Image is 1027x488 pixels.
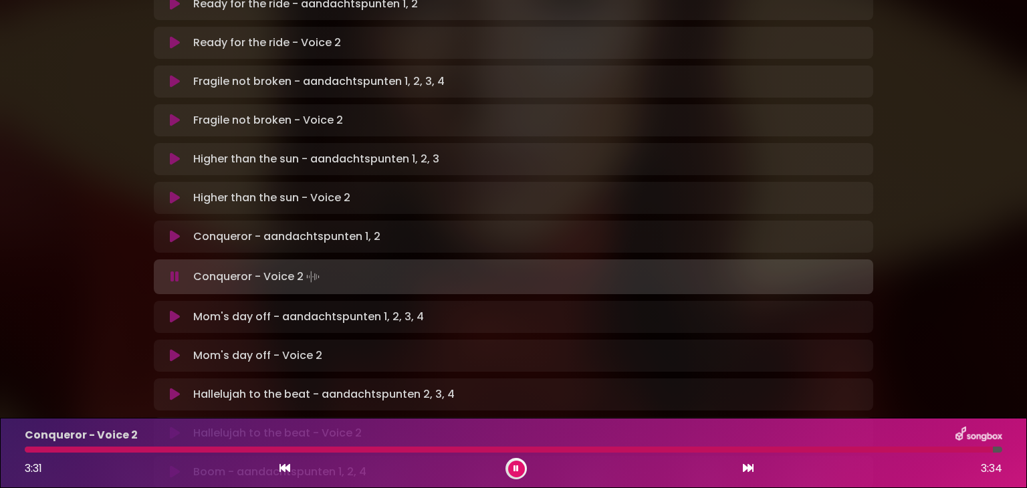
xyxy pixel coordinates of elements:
[193,267,322,286] p: Conqueror - Voice 2
[25,427,138,443] p: Conqueror - Voice 2
[193,309,424,325] p: Mom's day off - aandachtspunten 1, 2, 3, 4
[25,461,42,476] span: 3:31
[193,190,350,206] p: Higher than the sun - Voice 2
[981,461,1002,477] span: 3:34
[193,348,322,364] p: Mom's day off - Voice 2
[955,426,1002,444] img: songbox-logo-white.png
[304,267,322,286] img: waveform4.gif
[193,151,439,167] p: Higher than the sun - aandachtspunten 1, 2, 3
[193,386,455,402] p: Hallelujah to the beat - aandachtspunten 2, 3, 4
[193,35,341,51] p: Ready for the ride - Voice 2
[193,74,445,90] p: Fragile not broken - aandachtspunten 1, 2, 3, 4
[193,112,343,128] p: Fragile not broken - Voice 2
[193,229,380,245] p: Conqueror - aandachtspunten 1, 2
